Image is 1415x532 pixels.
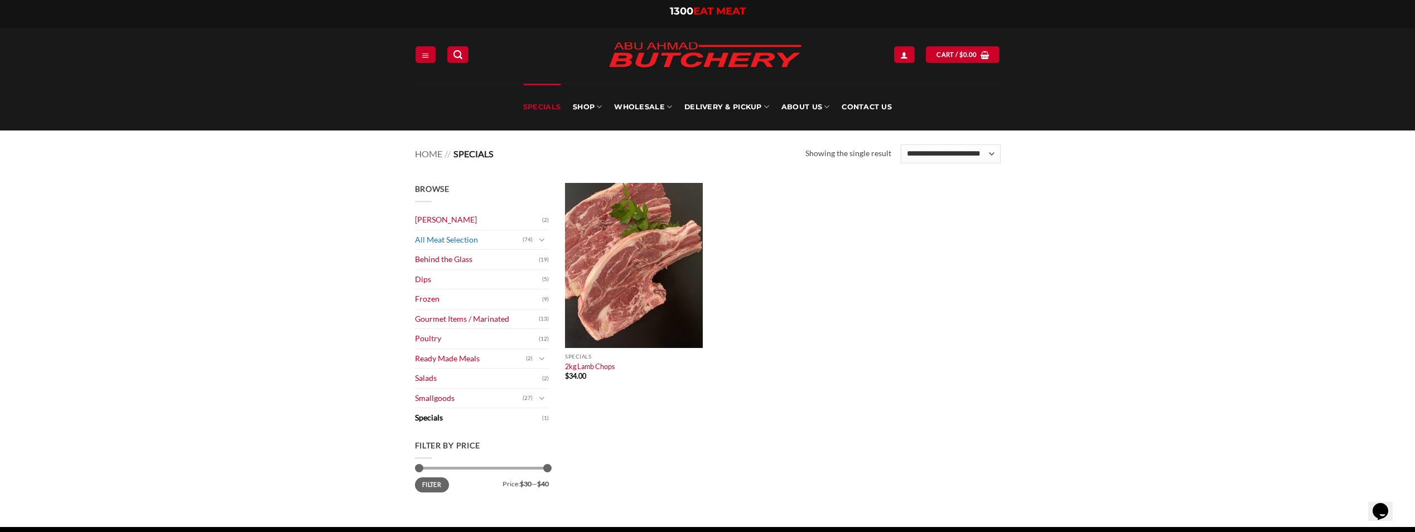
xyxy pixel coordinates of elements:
span: $30 [520,480,532,488]
a: 2kg Lamb Chops [565,362,615,371]
a: Dips [415,270,542,289]
span: (5) [542,271,549,288]
a: Login [894,46,914,62]
a: Salads [415,369,542,388]
div: Price: — [415,477,549,487]
span: (74) [523,231,533,248]
a: Specials [523,84,561,130]
a: Wholesale [614,84,672,130]
a: Menu [416,46,436,62]
span: Browse [415,184,450,194]
button: Toggle [535,234,549,246]
span: EAT MEAT [693,5,746,17]
a: Gourmet Items / Marinated [415,309,539,329]
bdi: 34.00 [565,371,586,380]
a: Contact Us [842,84,892,130]
span: (19) [539,252,549,268]
span: (27) [523,390,533,407]
a: Smallgoods [415,389,523,408]
span: (12) [539,331,549,347]
span: Filter by price [415,441,481,450]
span: (2) [542,370,549,387]
span: (2) [542,212,549,229]
select: Shop order [901,144,1000,163]
a: Behind the Glass [415,250,539,269]
iframe: chat widget [1368,487,1404,521]
a: Specials [415,408,542,428]
a: View cart [926,46,999,62]
a: SHOP [573,84,602,130]
span: (2) [526,350,533,367]
span: (1) [542,410,549,427]
span: // [445,148,451,159]
span: $ [565,371,569,380]
span: $40 [537,480,549,488]
span: Specials [453,148,494,159]
a: [PERSON_NAME] [415,210,542,230]
span: (9) [542,291,549,308]
a: Home [415,148,442,159]
a: All Meat Selection [415,230,523,250]
img: Abu Ahmad Butchery [599,35,811,77]
a: 1300EAT MEAT [670,5,746,17]
span: Cart / [936,50,977,60]
a: Frozen [415,289,542,309]
img: Lamb_forequarter_Chops (per 1Kg) [565,183,703,348]
a: Search [447,46,469,62]
span: $ [959,50,963,60]
p: Specials [565,354,703,360]
a: Ready Made Meals [415,349,526,369]
button: Toggle [535,392,549,404]
p: Showing the single result [805,147,891,160]
button: Toggle [535,352,549,365]
a: Delivery & Pickup [684,84,769,130]
a: Poultry [415,329,539,349]
bdi: 0.00 [959,51,977,58]
span: (13) [539,311,549,327]
a: About Us [781,84,829,130]
span: 1300 [670,5,693,17]
button: Filter [415,477,449,492]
